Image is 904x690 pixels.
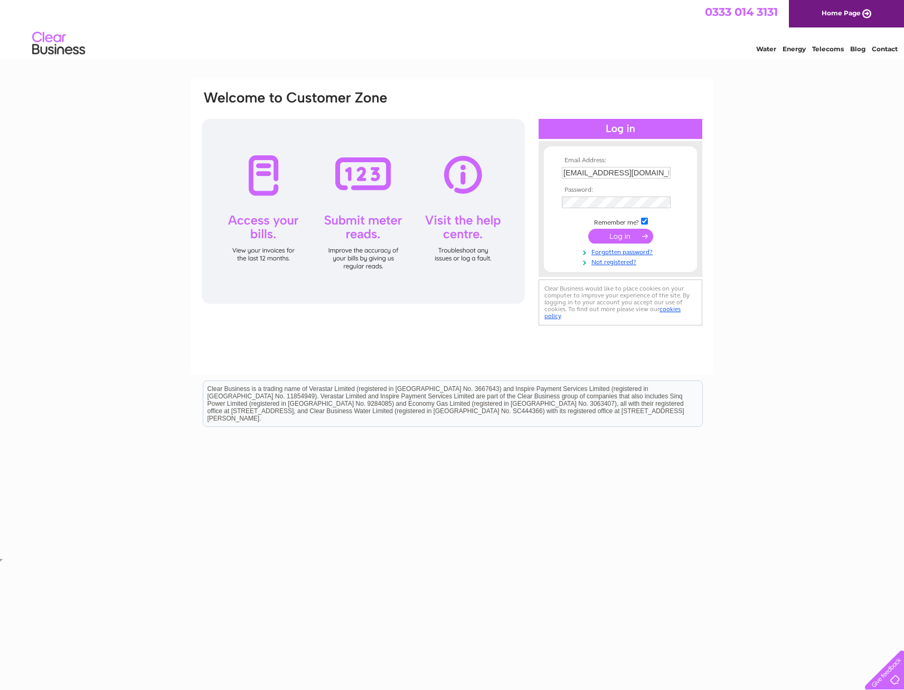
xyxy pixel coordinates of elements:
a: Water [756,45,776,53]
a: cookies policy [544,305,681,320]
img: logo.png [32,27,86,60]
a: Contact [872,45,898,53]
td: Remember me? [559,216,682,227]
input: Submit [588,229,653,244]
div: Clear Business is a trading name of Verastar Limited (registered in [GEOGRAPHIC_DATA] No. 3667643... [203,6,702,51]
a: Blog [850,45,865,53]
a: Forgotten password? [562,246,682,256]
a: Energy [783,45,806,53]
div: Clear Business would like to place cookies on your computer to improve your experience of the sit... [539,279,702,325]
a: Not registered? [562,256,682,266]
th: Email Address: [559,157,682,164]
a: 0333 014 3131 [705,5,778,18]
a: Telecoms [812,45,844,53]
th: Password: [559,187,682,194]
